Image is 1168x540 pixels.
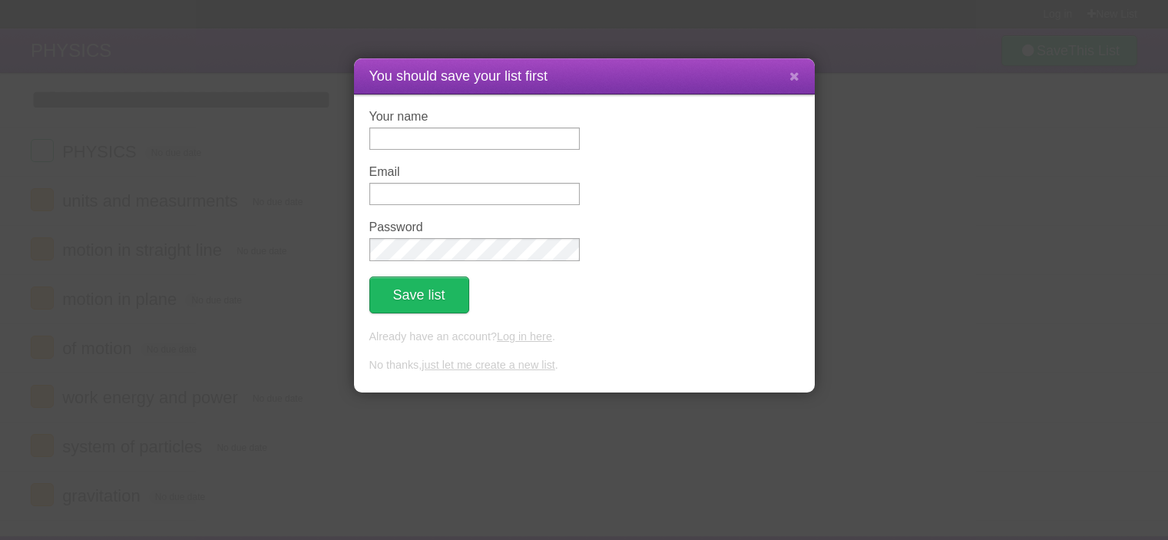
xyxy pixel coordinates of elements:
[369,165,580,179] label: Email
[369,110,580,124] label: Your name
[422,359,555,371] a: just let me create a new list
[369,66,799,87] h1: You should save your list first
[369,357,799,374] p: No thanks, .
[369,329,799,346] p: Already have an account? .
[369,220,580,234] label: Password
[369,277,469,313] button: Save list
[497,330,552,343] a: Log in here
